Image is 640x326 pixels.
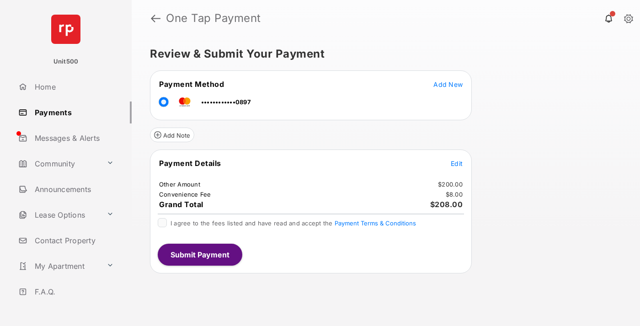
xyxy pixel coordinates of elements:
a: Announcements [15,178,132,200]
button: I agree to the fees listed and have read and accept the [335,219,416,227]
button: Add New [433,80,463,89]
p: Unit500 [53,57,79,66]
a: Contact Property [15,230,132,251]
button: Submit Payment [158,244,242,266]
a: Payments [15,102,132,123]
td: $200.00 [437,180,463,188]
span: Payment Method [159,80,224,89]
a: Community [15,153,103,175]
span: Edit [451,160,463,167]
span: Payment Details [159,159,221,168]
td: Convenience Fee [159,190,212,198]
span: Add New [433,80,463,88]
span: ••••••••••••0897 [201,98,251,106]
img: svg+xml;base64,PHN2ZyB4bWxucz0iaHR0cDovL3d3dy53My5vcmcvMjAwMC9zdmciIHdpZHRoPSI2NCIgaGVpZ2h0PSI2NC... [51,15,80,44]
button: Edit [451,159,463,168]
a: Home [15,76,132,98]
span: Grand Total [159,200,203,209]
td: Other Amount [159,180,201,188]
strong: One Tap Payment [166,13,261,24]
a: My Apartment [15,255,103,277]
span: I agree to the fees listed and have read and accept the [171,219,416,227]
span: $208.00 [430,200,463,209]
a: Messages & Alerts [15,127,132,149]
td: $8.00 [445,190,463,198]
h5: Review & Submit Your Payment [150,48,614,59]
a: Lease Options [15,204,103,226]
a: F.A.Q. [15,281,132,303]
button: Add Note [150,128,194,142]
